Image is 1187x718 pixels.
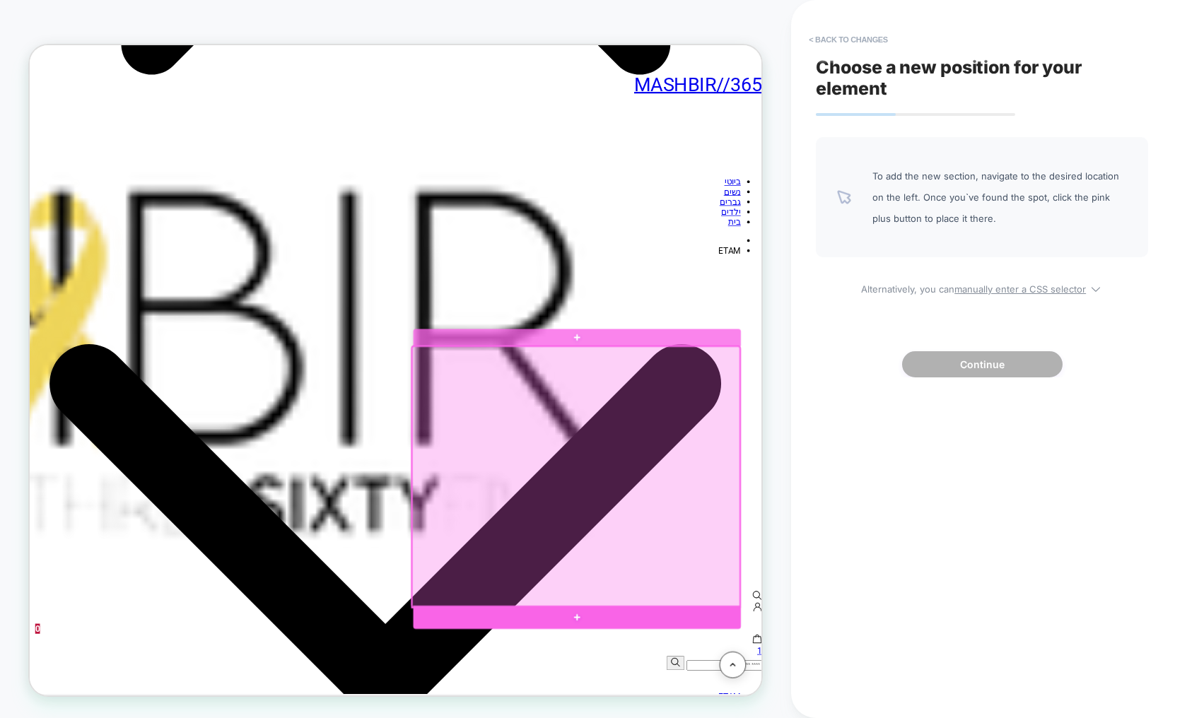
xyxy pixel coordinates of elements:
a: גברים [920,202,948,216]
a: נשים [925,189,948,202]
button: Continue [902,351,1063,377]
span: ETAM [918,267,948,281]
span: To add the new section, navigate to the desired location on the left. Once you`ve found the spot,... [872,165,1127,229]
u: manually enter a CSS selector [954,283,1086,295]
span: Alternatively, you can [816,278,1148,295]
a: ילדים [922,216,948,229]
a: ביוטי [926,175,948,189]
button: < Back to changes [802,28,895,51]
a: בית [931,229,948,242]
img: pointer [837,190,851,204]
span: Choose a new position for your element [816,57,1082,99]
